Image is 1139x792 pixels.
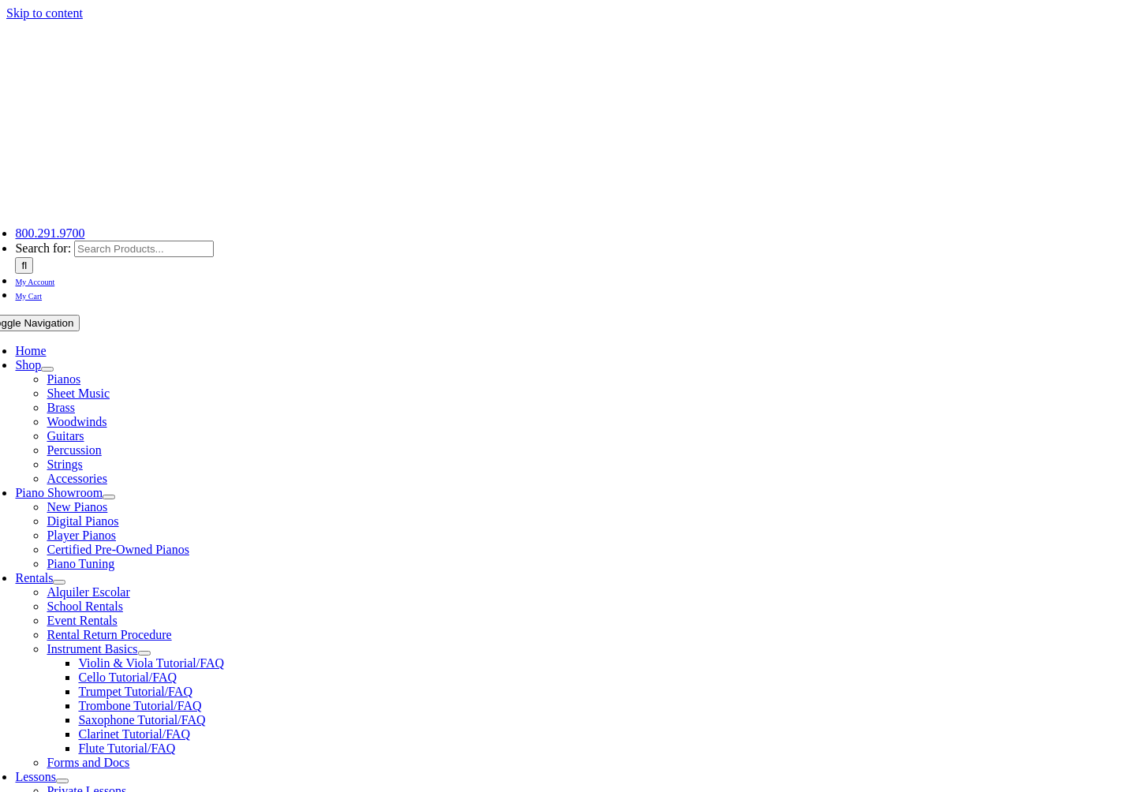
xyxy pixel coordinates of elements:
[78,671,177,684] a: Cello Tutorial/FAQ
[15,257,33,274] input: Search
[78,713,205,727] a: Saxophone Tutorial/FAQ
[47,458,82,471] a: Strings
[47,642,137,656] a: Instrument Basics
[47,500,107,514] a: New Pianos
[15,770,56,783] a: Lessons
[74,241,214,257] input: Search Products...
[47,614,117,627] a: Event Rentals
[15,288,42,301] a: My Cart
[15,571,53,585] a: Rentals
[47,429,84,443] a: Guitars
[78,727,190,741] a: Clarinet Tutorial/FAQ
[47,372,80,386] a: Pianos
[56,779,69,783] button: Open submenu of Lessons
[47,628,171,641] a: Rental Return Procedure
[47,472,106,485] a: Accessories
[47,543,189,556] a: Certified Pre-Owned Pianos
[41,367,54,372] button: Open submenu of Shop
[78,742,175,755] a: Flute Tutorial/FAQ
[15,278,54,286] span: My Account
[47,585,129,599] a: Alquiler Escolar
[47,756,129,769] a: Forms and Docs
[78,656,224,670] a: Violin & Viola Tutorial/FAQ
[15,344,46,357] a: Home
[47,557,114,570] a: Piano Tuning
[78,699,201,712] a: Trombone Tutorial/FAQ
[47,387,110,400] a: Sheet Music
[103,495,115,499] button: Open submenu of Piano Showroom
[138,651,151,656] button: Open submenu of Instrument Basics
[6,6,83,20] a: Skip to content
[15,358,41,372] a: Shop
[53,580,65,585] button: Open submenu of Rentals
[78,685,192,698] a: Trumpet Tutorial/FAQ
[15,226,84,240] a: 800.291.9700
[15,292,42,301] span: My Cart
[47,529,116,542] a: Player Pianos
[47,415,106,428] a: Woodwinds
[47,401,75,414] a: Brass
[47,600,122,613] a: School Rentals
[47,514,118,528] a: Digital Pianos
[47,443,101,457] a: Percussion
[15,274,54,287] a: My Account
[15,486,103,499] a: Piano Showroom
[15,241,71,255] span: Search for:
